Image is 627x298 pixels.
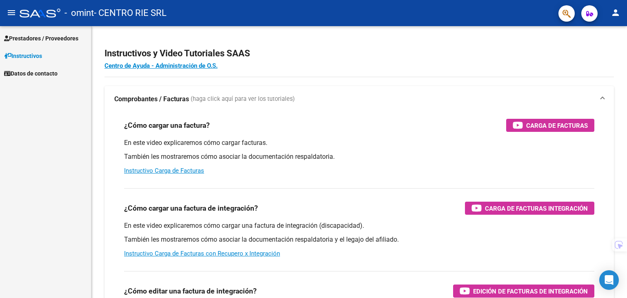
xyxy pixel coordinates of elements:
p: También les mostraremos cómo asociar la documentación respaldatoria y el legajo del afiliado. [124,235,594,244]
p: También les mostraremos cómo asociar la documentación respaldatoria. [124,152,594,161]
span: - CENTRO RIE SRL [94,4,167,22]
a: Instructivo Carga de Facturas [124,167,204,174]
button: Edición de Facturas de integración [453,285,594,298]
p: En este video explicaremos cómo cargar facturas. [124,138,594,147]
a: Centro de Ayuda - Administración de O.S. [104,62,218,69]
span: Datos de contacto [4,69,58,78]
span: (haga click aquí para ver los tutoriales) [191,95,295,104]
a: Instructivo Carga de Facturas con Recupero x Integración [124,250,280,257]
span: Prestadores / Proveedores [4,34,78,43]
button: Carga de Facturas Integración [465,202,594,215]
mat-icon: person [611,8,620,18]
button: Carga de Facturas [506,119,594,132]
span: Carga de Facturas [526,120,588,131]
mat-icon: menu [7,8,16,18]
p: En este video explicaremos cómo cargar una factura de integración (discapacidad). [124,221,594,230]
h3: ¿Cómo cargar una factura? [124,120,210,131]
span: Instructivos [4,51,42,60]
span: Edición de Facturas de integración [473,286,588,296]
mat-expansion-panel-header: Comprobantes / Facturas (haga click aquí para ver los tutoriales) [104,86,614,112]
h3: ¿Cómo cargar una factura de integración? [124,202,258,214]
h3: ¿Cómo editar una factura de integración? [124,285,257,297]
div: Open Intercom Messenger [599,270,619,290]
span: - omint [64,4,94,22]
span: Carga de Facturas Integración [485,203,588,213]
strong: Comprobantes / Facturas [114,95,189,104]
h2: Instructivos y Video Tutoriales SAAS [104,46,614,61]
